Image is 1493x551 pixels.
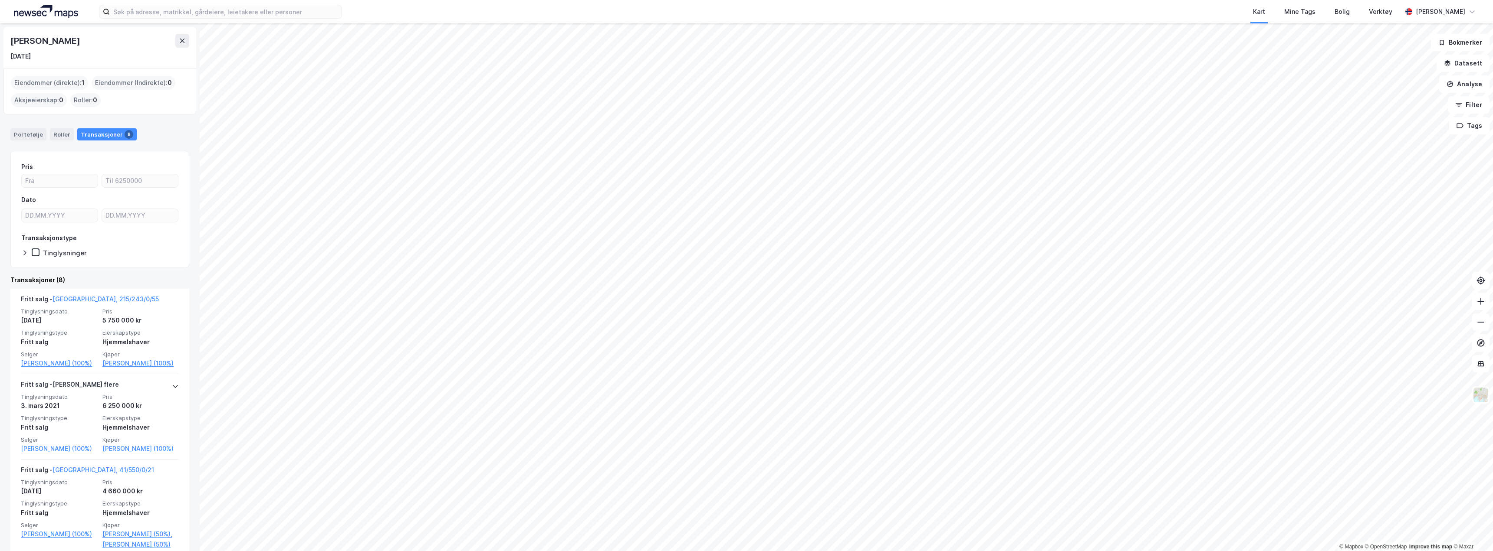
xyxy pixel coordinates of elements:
span: Selger [21,351,97,358]
span: Tinglysningstype [21,500,97,507]
div: 8 [125,130,133,139]
div: Pris [21,162,33,172]
span: Pris [102,393,179,401]
span: 0 [59,95,63,105]
div: 6 250 000 kr [102,401,179,411]
iframe: Chat Widget [1450,509,1493,551]
input: Søk på adresse, matrikkel, gårdeiere, leietakere eller personer [110,5,342,18]
div: [DATE] [10,51,31,62]
div: 4 660 000 kr [102,486,179,496]
a: [PERSON_NAME] (100%) [21,443,97,454]
button: Datasett [1437,55,1490,72]
div: Fritt salg - [PERSON_NAME] flere [21,379,119,393]
input: DD.MM.YYYY [102,209,178,222]
div: Hjemmelshaver [102,337,179,347]
div: Fritt salg - [21,465,154,479]
div: Transaksjoner [77,128,137,140]
span: Tinglysningstype [21,414,97,422]
span: Selger [21,522,97,529]
a: [PERSON_NAME] (100%) [102,358,179,368]
span: Eierskapstype [102,500,179,507]
div: Roller [50,128,74,140]
div: Transaksjonstype [21,233,77,243]
button: Bokmerker [1431,34,1490,51]
div: Transaksjoner (8) [10,275,189,285]
input: DD.MM.YYYY [22,209,98,222]
button: Tags [1449,117,1490,134]
span: Kjøper [102,522,179,529]
a: [PERSON_NAME] (100%) [102,443,179,454]
div: Fritt salg [21,508,97,518]
span: Pris [102,479,179,486]
div: Hjemmelshaver [102,422,179,433]
a: [PERSON_NAME] (50%), [102,529,179,539]
button: Filter [1448,96,1490,114]
a: Mapbox [1339,544,1363,550]
div: Portefølje [10,128,46,140]
div: [PERSON_NAME] [10,34,82,48]
span: Selger [21,436,97,443]
span: Tinglysningsdato [21,393,97,401]
span: Tinglysningsdato [21,308,97,315]
span: 0 [168,78,172,88]
div: Bolig [1335,7,1350,17]
input: Til 6250000 [102,174,178,187]
div: [PERSON_NAME] [1416,7,1465,17]
div: [DATE] [21,315,97,326]
a: [GEOGRAPHIC_DATA], 215/243/0/55 [53,295,159,303]
img: logo.a4113a55bc3d86da70a041830d287a7e.svg [14,5,78,18]
div: Tinglysninger [43,249,87,257]
span: 1 [82,78,85,88]
div: [DATE] [21,486,97,496]
a: OpenStreetMap [1365,544,1407,550]
div: 5 750 000 kr [102,315,179,326]
span: Pris [102,308,179,315]
div: Hjemmelshaver [102,508,179,518]
div: Fritt salg [21,422,97,433]
div: Eiendommer (direkte) : [11,76,88,90]
div: 3. mars 2021 [21,401,97,411]
a: Improve this map [1409,544,1452,550]
span: Tinglysningstype [21,329,97,336]
div: Fritt salg - [21,294,159,308]
div: Eiendommer (Indirekte) : [92,76,175,90]
div: Verktøy [1369,7,1392,17]
div: Dato [21,195,36,205]
span: 0 [93,95,97,105]
span: Tinglysningsdato [21,479,97,486]
span: Kjøper [102,436,179,443]
span: Eierskapstype [102,414,179,422]
button: Analyse [1439,75,1490,93]
div: Mine Tags [1284,7,1315,17]
div: Kontrollprogram for chat [1450,509,1493,551]
div: Aksjeeierskap : [11,93,67,107]
div: Kart [1253,7,1265,17]
input: Fra [22,174,98,187]
a: [PERSON_NAME] (100%) [21,529,97,539]
a: [PERSON_NAME] (100%) [21,358,97,368]
a: [PERSON_NAME] (50%) [102,539,179,550]
span: Eierskapstype [102,329,179,336]
a: [GEOGRAPHIC_DATA], 41/550/0/21 [53,466,154,473]
div: Roller : [70,93,101,107]
img: Z [1473,387,1489,403]
span: Kjøper [102,351,179,358]
div: Fritt salg [21,337,97,347]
